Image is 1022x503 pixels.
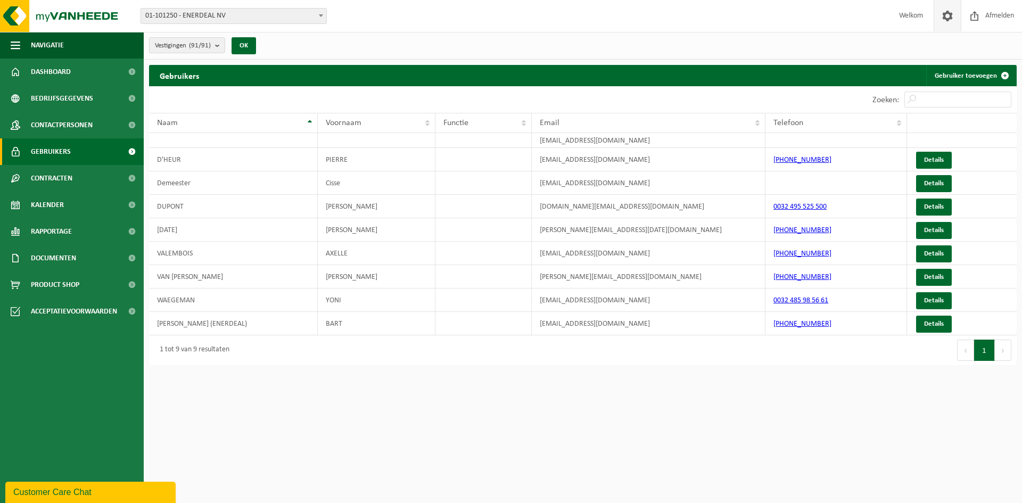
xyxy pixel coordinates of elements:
span: Dashboard [31,59,71,85]
label: Zoeken: [872,96,899,104]
span: Naam [157,119,178,127]
a: [PHONE_NUMBER] [773,320,831,328]
td: [PERSON_NAME][EMAIL_ADDRESS][DATE][DOMAIN_NAME] [532,218,765,242]
a: Details [916,316,952,333]
td: [EMAIL_ADDRESS][DOMAIN_NAME] [532,242,765,265]
td: VAN [PERSON_NAME] [149,265,318,288]
td: [PERSON_NAME] [318,265,435,288]
span: Acceptatievoorwaarden [31,298,117,325]
a: Details [916,245,952,262]
span: Bedrijfsgegevens [31,85,93,112]
a: Details [916,199,952,216]
span: Documenten [31,245,76,271]
span: Functie [443,119,468,127]
a: Gebruiker toevoegen [926,65,1016,86]
span: Kalender [31,192,64,218]
a: Details [916,292,952,309]
td: [EMAIL_ADDRESS][DOMAIN_NAME] [532,171,765,195]
td: [DOMAIN_NAME][EMAIL_ADDRESS][DOMAIN_NAME] [532,195,765,218]
span: Product Shop [31,271,79,298]
td: [PERSON_NAME] [318,195,435,218]
td: [EMAIL_ADDRESS][DOMAIN_NAME] [532,148,765,171]
a: 0032 495 525 500 [773,203,827,211]
button: 1 [974,340,995,361]
td: PIERRE [318,148,435,171]
button: OK [232,37,256,54]
a: Details [916,152,952,169]
td: YONI [318,288,435,312]
a: Details [916,269,952,286]
span: Contactpersonen [31,112,93,138]
td: [EMAIL_ADDRESS][DOMAIN_NAME] [532,133,765,148]
h2: Gebruikers [149,65,210,86]
button: Previous [957,340,974,361]
span: Contracten [31,165,72,192]
span: Vestigingen [155,38,211,54]
span: Navigatie [31,32,64,59]
td: VALEMBOIS [149,242,318,265]
td: AXELLE [318,242,435,265]
a: [PHONE_NUMBER] [773,250,831,258]
span: Gebruikers [31,138,71,165]
button: Vestigingen(91/91) [149,37,225,53]
td: [PERSON_NAME] [318,218,435,242]
span: 01-101250 - ENERDEAL NV [141,9,326,23]
td: [DATE] [149,218,318,242]
span: Email [540,119,559,127]
td: D'HEUR [149,148,318,171]
td: [PERSON_NAME][EMAIL_ADDRESS][DOMAIN_NAME] [532,265,765,288]
td: BART [318,312,435,335]
td: [PERSON_NAME] (ENERDEAL) [149,312,318,335]
a: [PHONE_NUMBER] [773,156,831,164]
a: [PHONE_NUMBER] [773,273,831,281]
span: Voornaam [326,119,361,127]
a: Details [916,175,952,192]
div: 1 tot 9 van 9 resultaten [154,341,229,360]
button: Next [995,340,1011,361]
span: Telefoon [773,119,803,127]
td: WAEGEMAN [149,288,318,312]
a: [PHONE_NUMBER] [773,226,831,234]
count: (91/91) [189,42,211,49]
a: Details [916,222,952,239]
td: [EMAIL_ADDRESS][DOMAIN_NAME] [532,312,765,335]
td: Cisse [318,171,435,195]
td: [EMAIL_ADDRESS][DOMAIN_NAME] [532,288,765,312]
iframe: chat widget [5,480,178,503]
td: DUPONT [149,195,318,218]
span: Rapportage [31,218,72,245]
td: Demeester [149,171,318,195]
span: 01-101250 - ENERDEAL NV [141,8,327,24]
a: 0032 485 98 56 61 [773,296,828,304]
